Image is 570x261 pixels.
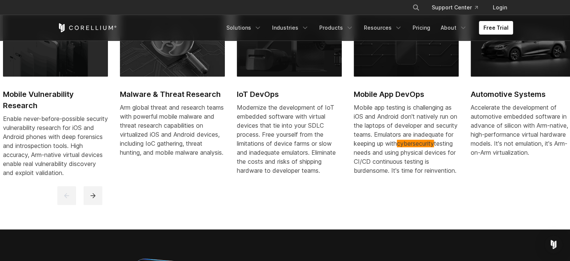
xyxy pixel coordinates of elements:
a: Support Center [426,1,484,14]
h2: IoT DevOps [237,89,342,100]
em: cybersecurity [397,140,434,147]
a: Login [487,1,513,14]
img: IoT DevOps [237,11,342,77]
button: next [84,186,102,205]
div: Open Intercom Messenger [545,235,563,253]
a: Mobile Vulnerability Research Mobile Vulnerability Research Enable never-before-possible security... [3,11,108,186]
img: Mobile Vulnerability Research [3,11,108,77]
a: IoT DevOps IoT DevOps Modernize the development of IoT embedded software with virtual devices tha... [237,11,342,184]
button: previous [57,186,76,205]
a: About [436,21,471,35]
a: Industries [268,21,313,35]
a: Corellium Home [57,23,117,32]
div: Navigation Menu [222,21,513,35]
img: Mobile App DevOps [354,11,459,77]
h2: Malware & Threat Research [120,89,225,100]
a: Products [315,21,358,35]
div: Mobile app testing is challenging as iOS and Android don't natively run on the laptops of develop... [354,103,459,175]
h2: Mobile Vulnerability Research [3,89,108,111]
h2: Mobile App DevOps [354,89,459,100]
a: Pricing [408,21,435,35]
div: Arm global threat and research teams with powerful mobile malware and threat research capabilitie... [120,103,225,157]
div: Enable never-before-possible security vulnerability research for iOS and Android phones with deep... [3,114,108,177]
a: Resources [359,21,407,35]
div: Navigation Menu [403,1,513,14]
button: Search [409,1,423,14]
div: Modernize the development of IoT embedded software with virtual devices that tie into your SDLC p... [237,103,342,175]
img: Malware & Threat Research [120,11,225,77]
a: Solutions [222,21,266,35]
a: Free Trial [479,21,513,35]
a: Malware & Threat Research Malware & Threat Research Arm global threat and research teams with pow... [120,11,225,166]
